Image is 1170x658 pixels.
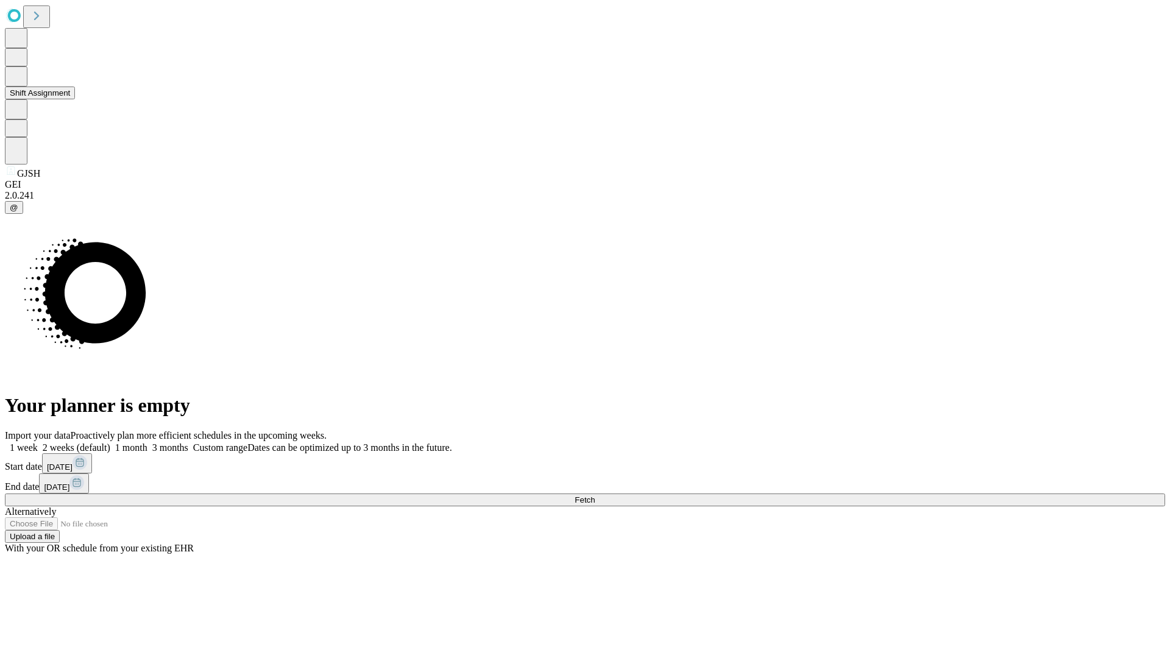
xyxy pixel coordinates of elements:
[5,473,1165,493] div: End date
[5,453,1165,473] div: Start date
[5,430,71,440] span: Import your data
[5,190,1165,201] div: 2.0.241
[5,530,60,543] button: Upload a file
[43,442,110,453] span: 2 weeks (default)
[193,442,247,453] span: Custom range
[71,430,327,440] span: Proactively plan more efficient schedules in the upcoming weeks.
[247,442,452,453] span: Dates can be optimized up to 3 months in the future.
[152,442,188,453] span: 3 months
[5,543,194,553] span: With your OR schedule from your existing EHR
[42,453,92,473] button: [DATE]
[575,495,595,504] span: Fetch
[39,473,89,493] button: [DATE]
[44,483,69,492] span: [DATE]
[5,201,23,214] button: @
[10,442,38,453] span: 1 week
[5,87,75,99] button: Shift Assignment
[5,394,1165,417] h1: Your planner is empty
[47,462,73,472] span: [DATE]
[10,203,18,212] span: @
[5,179,1165,190] div: GEI
[115,442,147,453] span: 1 month
[5,493,1165,506] button: Fetch
[17,168,40,179] span: GJSH
[5,506,56,517] span: Alternatively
